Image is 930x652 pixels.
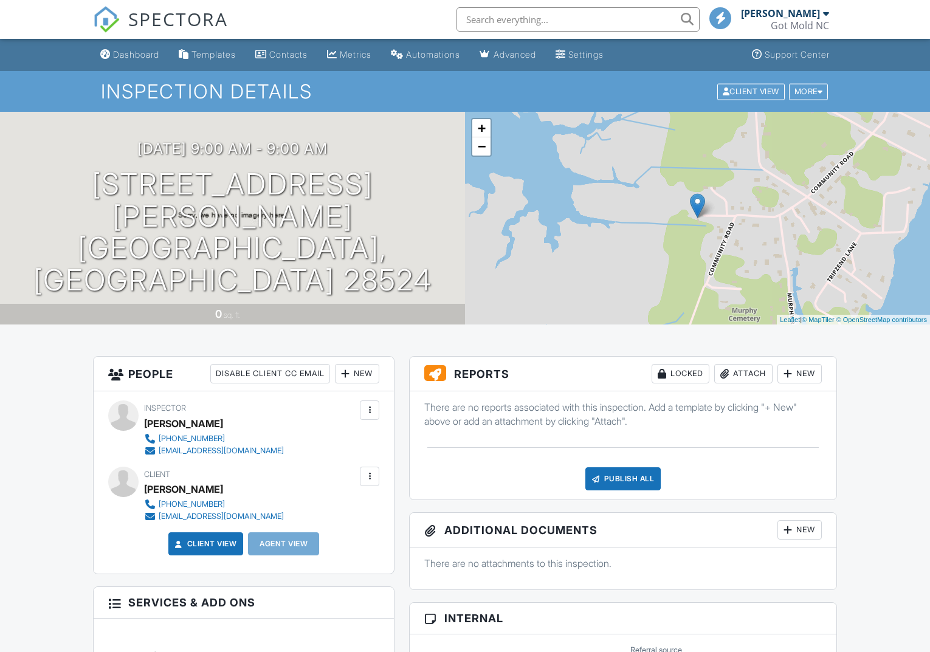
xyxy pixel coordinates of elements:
a: Contacts [250,44,312,66]
div: More [789,83,828,100]
div: Automations [406,49,460,60]
span: Inspector [144,403,186,413]
h3: People [94,357,394,391]
h3: Additional Documents [410,513,836,547]
div: Metrics [340,49,371,60]
a: © OpenStreetMap contributors [836,316,927,323]
div: Got Mold NC [771,19,829,32]
p: There are no attachments to this inspection. [424,557,822,570]
div: [PERSON_NAME] [741,7,820,19]
div: Dashboard [113,49,159,60]
h3: Internal [410,603,836,634]
div: New [777,520,822,540]
div: Attach [714,364,773,383]
input: Search everything... [456,7,700,32]
a: Client View [173,538,237,550]
p: There are no reports associated with this inspection. Add a template by clicking "+ New" above or... [424,400,822,428]
h1: Inspection Details [101,81,829,102]
a: Advanced [475,44,541,66]
div: [PHONE_NUMBER] [159,434,225,444]
a: [PHONE_NUMBER] [144,498,284,510]
div: | [777,315,930,325]
div: Support Center [765,49,830,60]
span: sq. ft. [224,311,241,320]
div: [EMAIL_ADDRESS][DOMAIN_NAME] [159,512,284,521]
div: [EMAIL_ADDRESS][DOMAIN_NAME] [159,446,284,456]
a: Templates [174,44,241,66]
div: Disable Client CC Email [210,364,330,383]
div: Settings [568,49,604,60]
div: Publish All [585,467,661,490]
div: Advanced [494,49,536,60]
a: © MapTiler [802,316,835,323]
span: SPECTORA [128,6,228,32]
a: [PHONE_NUMBER] [144,433,284,445]
div: New [335,364,379,383]
h1: [STREET_ADDRESS][PERSON_NAME] [GEOGRAPHIC_DATA], [GEOGRAPHIC_DATA] 28524 [19,168,446,297]
a: Zoom out [472,137,491,156]
div: [PERSON_NAME] [144,414,223,433]
a: Metrics [322,44,376,66]
h3: [DATE] 9:00 am - 9:00 am [137,140,328,157]
img: The Best Home Inspection Software - Spectora [93,6,120,33]
div: Client View [717,83,785,100]
a: Settings [551,44,608,66]
a: Client View [716,86,788,95]
div: Contacts [269,49,308,60]
a: [EMAIL_ADDRESS][DOMAIN_NAME] [144,510,284,523]
a: Dashboard [95,44,164,66]
a: Support Center [747,44,835,66]
div: 0 [215,307,222,320]
a: [EMAIL_ADDRESS][DOMAIN_NAME] [144,445,284,457]
div: Locked [652,364,709,383]
div: [PHONE_NUMBER] [159,499,225,509]
a: Automations (Basic) [386,44,465,66]
div: Templates [191,49,236,60]
a: Leaflet [780,316,800,323]
span: Client [144,470,170,479]
h3: Services & Add ons [94,587,394,619]
a: SPECTORA [93,16,228,42]
div: New [777,364,822,383]
a: Zoom in [472,119,491,137]
h3: Reports [410,357,836,391]
div: [PERSON_NAME] [144,480,223,498]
